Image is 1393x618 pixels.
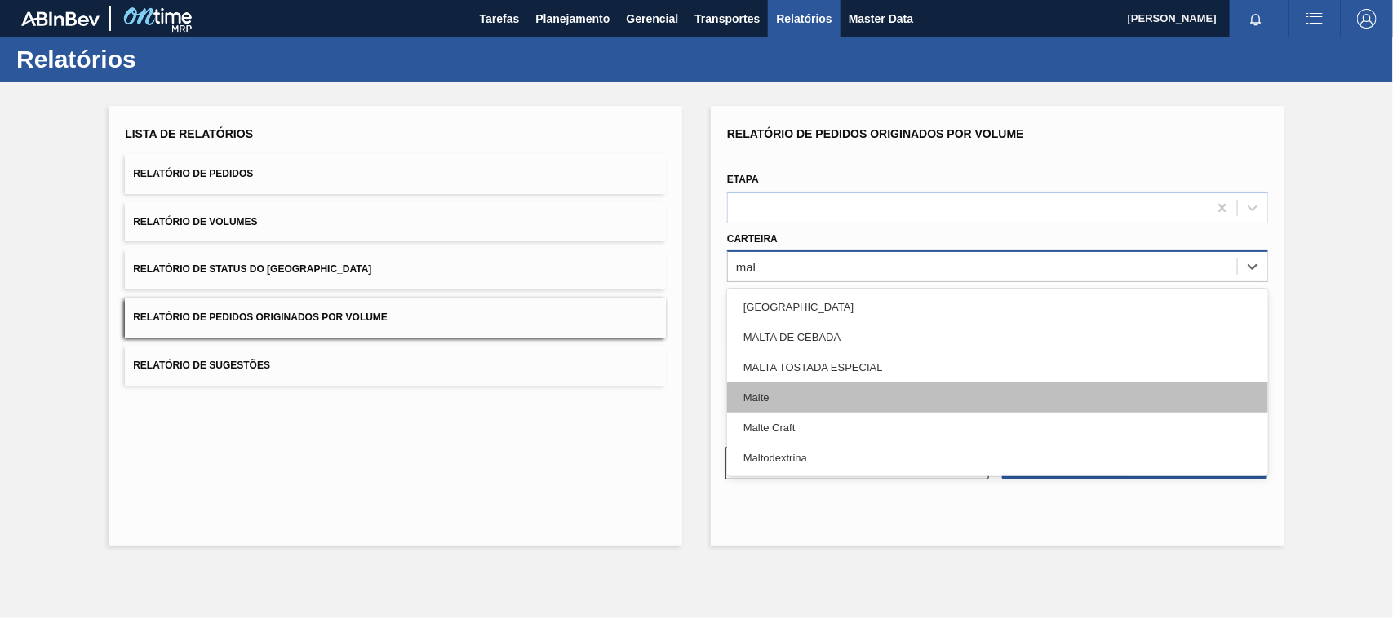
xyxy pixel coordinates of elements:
button: Relatório de Sugestões [125,346,666,386]
button: Limpar [725,447,989,479]
button: Relatório de Pedidos Originados por Volume [125,298,666,338]
span: Relatório de Status do [GEOGRAPHIC_DATA] [133,263,371,275]
span: Relatório de Pedidos Originados por Volume [133,311,388,323]
div: Maltodextrina [727,443,1268,473]
span: Planejamento [535,9,610,29]
span: Tarefas [480,9,520,29]
span: Relatório de Pedidos [133,168,253,179]
span: Gerencial [627,9,679,29]
img: userActions [1305,9,1324,29]
span: Relatório de Pedidos Originados por Volume [727,127,1024,140]
span: Transportes [694,9,760,29]
div: Malte [727,382,1268,413]
span: Relatório de Sugestões [133,360,270,371]
div: MALTA TOSTADA ESPECIAL [727,352,1268,382]
img: Logout [1357,9,1377,29]
div: Malte Craft [727,413,1268,443]
button: Relatório de Volumes [125,202,666,242]
button: Relatório de Status do [GEOGRAPHIC_DATA] [125,249,666,289]
img: TNhmsLtSVTkK8tSr43FrP2fwEKptu5GPRR3wAAAABJRU5ErkJggg== [21,11,100,26]
span: Relatórios [776,9,832,29]
div: [GEOGRAPHIC_DATA] [727,292,1268,322]
label: Etapa [727,174,759,185]
button: Notificações [1230,7,1282,30]
div: MALTA DE CEBADA [727,322,1268,352]
span: Lista de Relatórios [125,127,253,140]
span: Relatório de Volumes [133,216,257,227]
button: Relatório de Pedidos [125,154,666,194]
h1: Relatórios [16,50,306,68]
span: Master Data [849,9,913,29]
label: Carteira [727,233,778,245]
